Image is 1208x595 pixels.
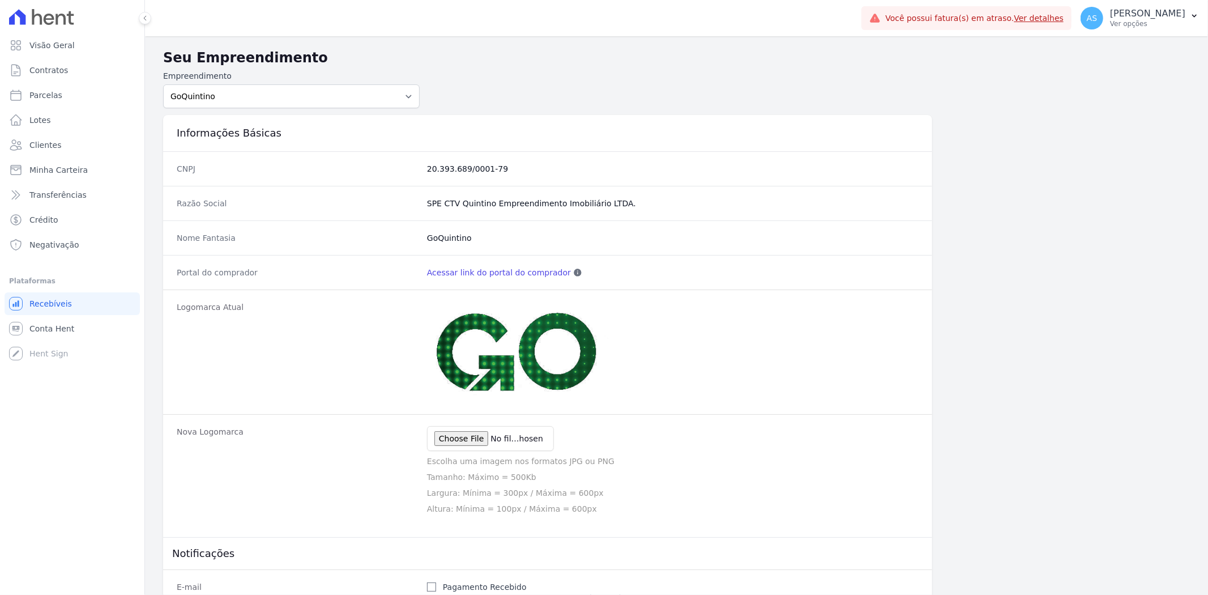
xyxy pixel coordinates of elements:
[5,184,140,206] a: Transferências
[427,232,919,244] dd: GoQuintino
[5,84,140,107] a: Parcelas
[177,198,418,209] dt: Razão Social
[5,34,140,57] a: Visão Geral
[29,90,62,101] span: Parcelas
[427,267,571,278] a: Acessar link do portal do comprador
[177,267,418,278] dt: Portal do comprador
[427,198,919,209] dd: SPE CTV Quintino Empreendimento Imobiliário LTDA.
[177,126,919,140] h3: Informações Básicas
[163,70,420,82] label: Empreendimento
[885,12,1064,24] span: Você possui fatura(s) em atraso.
[29,139,61,151] span: Clientes
[1014,14,1064,23] a: Ver detalhes
[163,48,1190,68] h2: Seu Empreendimento
[5,109,140,131] a: Lotes
[5,134,140,156] a: Clientes
[29,239,79,250] span: Negativação
[427,163,919,175] dd: 20.393.689/0001-79
[427,471,919,483] p: Tamanho: Máximo = 500Kb
[9,274,135,288] div: Plataformas
[427,487,919,499] p: Largura: Mínima = 300px / Máxima = 600px
[443,583,527,592] label: Pagamento Recebido
[29,189,87,201] span: Transferências
[29,164,88,176] span: Minha Carteira
[29,114,51,126] span: Lotes
[29,298,72,309] span: Recebíveis
[29,65,68,76] span: Contratos
[1087,14,1097,22] span: AS
[5,209,140,231] a: Crédito
[427,301,608,403] img: Logo2-GoQuintino-Temp%20(1).png
[1110,19,1185,28] p: Ver opções
[29,40,75,51] span: Visão Geral
[5,292,140,315] a: Recebíveis
[29,214,58,226] span: Crédito
[177,301,418,403] dt: Logomarca Atual
[5,317,140,340] a: Conta Hent
[29,323,74,334] span: Conta Hent
[177,426,418,515] dt: Nova Logomarca
[1072,2,1208,34] button: AS [PERSON_NAME] Ver opções
[5,159,140,181] a: Minha Carteira
[5,59,140,82] a: Contratos
[427,503,919,515] p: Altura: Mínima = 100px / Máxima = 600px
[1110,8,1185,19] p: [PERSON_NAME]
[5,233,140,256] a: Negativação
[172,547,923,560] h3: Notificações
[177,163,418,175] dt: CNPJ
[427,456,919,467] p: Escolha uma imagem nos formatos JPG ou PNG
[177,232,418,244] dt: Nome Fantasia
